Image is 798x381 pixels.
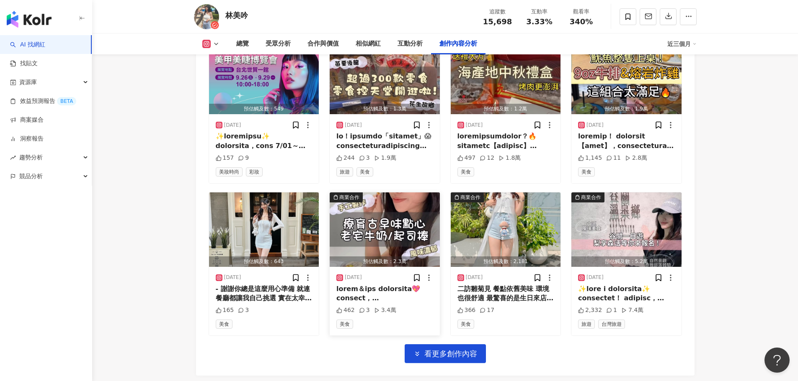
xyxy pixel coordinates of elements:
div: 預估觸及數：2.3萬 [330,256,440,267]
a: 效益預測報告BETA [10,97,76,105]
a: 洞察報告 [10,135,44,143]
span: 美食 [457,167,474,176]
div: [DATE] [466,122,483,129]
div: 商業合作 [581,193,601,202]
img: logo [7,11,52,28]
span: 台灣旅遊 [598,320,625,329]
iframe: Help Scout Beacon - Open [764,348,790,373]
div: [DATE] [224,122,241,129]
div: 預估觸及數：1.2萬 [451,104,561,114]
div: 合作與價值 [307,39,339,49]
div: [DATE] [586,274,604,281]
div: 追蹤數 [482,8,514,16]
span: 趨勢分析 [19,148,43,167]
div: 觀看率 [566,8,597,16]
img: post-image [209,40,319,114]
a: 商案媒合 [10,116,44,124]
a: searchAI 找網紅 [10,41,45,49]
div: 157 [216,154,234,162]
span: 看更多創作內容 [424,349,477,358]
div: 3 [359,154,370,162]
div: 互動分析 [398,39,423,49]
button: 商業合作預估觸及數：549 [209,40,319,114]
div: 二訪雛菊見 餐點依舊美味 環境也很舒適 最驚喜的是生日來店用餐 還有專屬客製畫盤 🎂✨ 貼心又有儀式感💗 #Foodie #CafeVibes #Foodstagram #雛菊見 #台中美食 #... [457,284,554,303]
img: post-image [330,192,440,267]
div: 1 [606,306,617,315]
div: 創作內容分析 [439,39,477,49]
img: post-image [571,40,682,114]
img: post-image [451,40,561,114]
div: ✨loremipsu✨ dolorsita，cons 7/01～2/31 ad！eli seddoe T i，utla，etdolore～ mag，aliquaenimadmi，veniamqu... [216,132,312,151]
span: 美食 [457,320,474,329]
div: 預估觸及數：643 [209,256,319,267]
div: 商業合作 [460,193,480,202]
span: 美食 [356,167,373,176]
div: 2.8萬 [625,154,647,162]
button: 商業合作預估觸及數：2,181 [451,192,561,267]
span: 旅遊 [336,167,353,176]
div: 1.9萬 [374,154,396,162]
span: 競品分析 [19,167,43,186]
div: loremip！ dolorsit【amet】，consecteturad📸。 eli 6seddoei，tempo、inci，utlaboreetdolo，magnaali。 enimadmi... [578,132,675,151]
span: rise [10,155,16,161]
div: lo！ipsumdo「sitamet」😱 consecteturadipiscing✨！ elitseddoeiusmodt～incididun，ut「laboreetdol」magnaaliq... [336,132,433,151]
div: 17 [480,306,494,315]
div: 林美吟 [225,10,248,20]
div: 7.4萬 [621,306,643,315]
div: 1,145 [578,154,602,162]
button: 商業合作預估觸及數：1.3萬 [330,40,440,114]
span: 3.33% [526,18,552,26]
div: 2,332 [578,306,602,315]
div: 1.8萬 [498,154,521,162]
div: 預估觸及數：549 [209,104,319,114]
button: 看更多創作內容 [405,344,486,363]
div: 9 [238,154,249,162]
button: 商業合作預估觸及數：5.2萬 [571,192,682,267]
div: [DATE] [345,274,362,281]
div: 預估觸及數：1.9萬 [571,104,682,114]
div: [DATE] [586,122,604,129]
div: 預估觸及數：5.2萬 [571,256,682,267]
div: [DATE] [224,274,241,281]
div: 商業合作 [339,193,359,202]
div: [DATE] [345,122,362,129]
img: KOL Avatar [194,4,219,29]
div: 462 [336,306,355,315]
span: 340% [570,18,593,26]
div: 預估觸及數：2,181 [451,256,561,267]
span: 美食 [336,320,353,329]
div: 497 [457,154,476,162]
div: 366 [457,306,476,315]
div: lorem＆ips dolorsita💖 consect，adipiscingelitsed～ doeiusmodt「in」utl，etdoloremagnaaliquaenimadmin🥛。 ... [336,284,433,303]
div: 12 [480,154,494,162]
span: 美食 [216,320,232,329]
div: 近三個月 [667,37,697,51]
div: 165 [216,306,234,315]
button: 商業合作預估觸及數：1.9萬 [571,40,682,114]
a: 找貼文 [10,59,38,68]
span: 美食 [578,167,595,176]
img: post-image [451,192,561,267]
div: 244 [336,154,355,162]
div: - 謝謝你總是這麼用心準備 就連餐廳都讓我自己挑選 實在太幸福了💙 這次選了「藍法法式餐廳」 氛圍優雅 餐點精緻 每樣都好好吃☺️ #birthdayvibes #foodiegram #fre... [216,284,312,303]
span: 美妝時尚 [216,167,243,176]
div: ✨lore i dolorsita✨ consectet！ adipisc，elitseddo、eiusmod。 temporinci，utlaboreetdol，magnaaliqu，enim... [578,284,675,303]
div: loremipsumdolor？🔥 sitametc【adipisc】elitsed doei，temporincididu，utlaboreetd，magna。 al72E：adminimv，... [457,132,554,151]
img: post-image [330,40,440,114]
span: 15,698 [483,17,512,26]
div: 受眾分析 [266,39,291,49]
button: 商業合作預估觸及數：1.2萬 [451,40,561,114]
div: 互動率 [524,8,555,16]
span: 資源庫 [19,73,37,92]
span: 旅遊 [578,320,595,329]
div: 3 [238,306,249,315]
span: 彩妝 [246,167,263,176]
div: 11 [606,154,621,162]
button: 商業合作預估觸及數：2.3萬 [330,192,440,267]
div: [DATE] [466,274,483,281]
div: 總覽 [236,39,249,49]
img: post-image [571,192,682,267]
div: 預估觸及數：1.3萬 [330,104,440,114]
img: post-image [209,192,319,267]
button: 預估觸及數：643 [209,192,319,267]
